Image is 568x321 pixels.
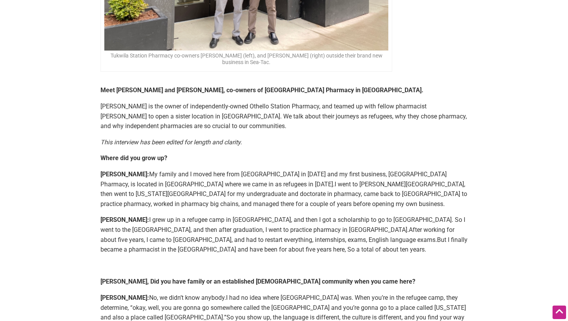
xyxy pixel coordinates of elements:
[100,294,226,301] span: No, we didn’t know anybody.
[100,171,149,178] strong: [PERSON_NAME]:
[553,306,566,319] div: Scroll Back to Top
[100,294,149,301] strong: [PERSON_NAME]:
[100,216,465,233] span: I grew up in a refugee camp in [GEOGRAPHIC_DATA], and then I got a scholarship to go to [GEOGRAPH...
[100,278,415,285] strong: [PERSON_NAME], Did you have family or an established [DEMOGRAPHIC_DATA] community when you came h...
[100,101,468,131] p: [PERSON_NAME] is the owner of independently-owned Othello Station Pharmacy, and teamed up with fe...
[100,154,167,162] strong: Where did you grow up?
[100,226,454,243] span: After working for about five years, I came to [GEOGRAPHIC_DATA], and had to restart everything, i...
[100,171,447,188] span: My family and I moved here from [GEOGRAPHIC_DATA] in [DATE] and my first business, [GEOGRAPHIC_DA...
[100,86,423,94] b: Meet [PERSON_NAME] and [PERSON_NAME], co-owners of [GEOGRAPHIC_DATA] Pharmacy in [GEOGRAPHIC_DATA].
[100,294,466,321] span: I had no idea where [GEOGRAPHIC_DATA] was. When you’re in the refugee camp, they determine, “okay...
[102,51,391,68] p: Tukwila Station Pharmacy co-owners [PERSON_NAME] (left), and [PERSON_NAME] (right) outside their ...
[100,139,242,146] em: This interview has been edited for length and clarity.
[100,181,467,208] span: I went to [PERSON_NAME][GEOGRAPHIC_DATA], then went to [US_STATE][GEOGRAPHIC_DATA] for my undergr...
[100,216,149,223] strong: [PERSON_NAME]:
